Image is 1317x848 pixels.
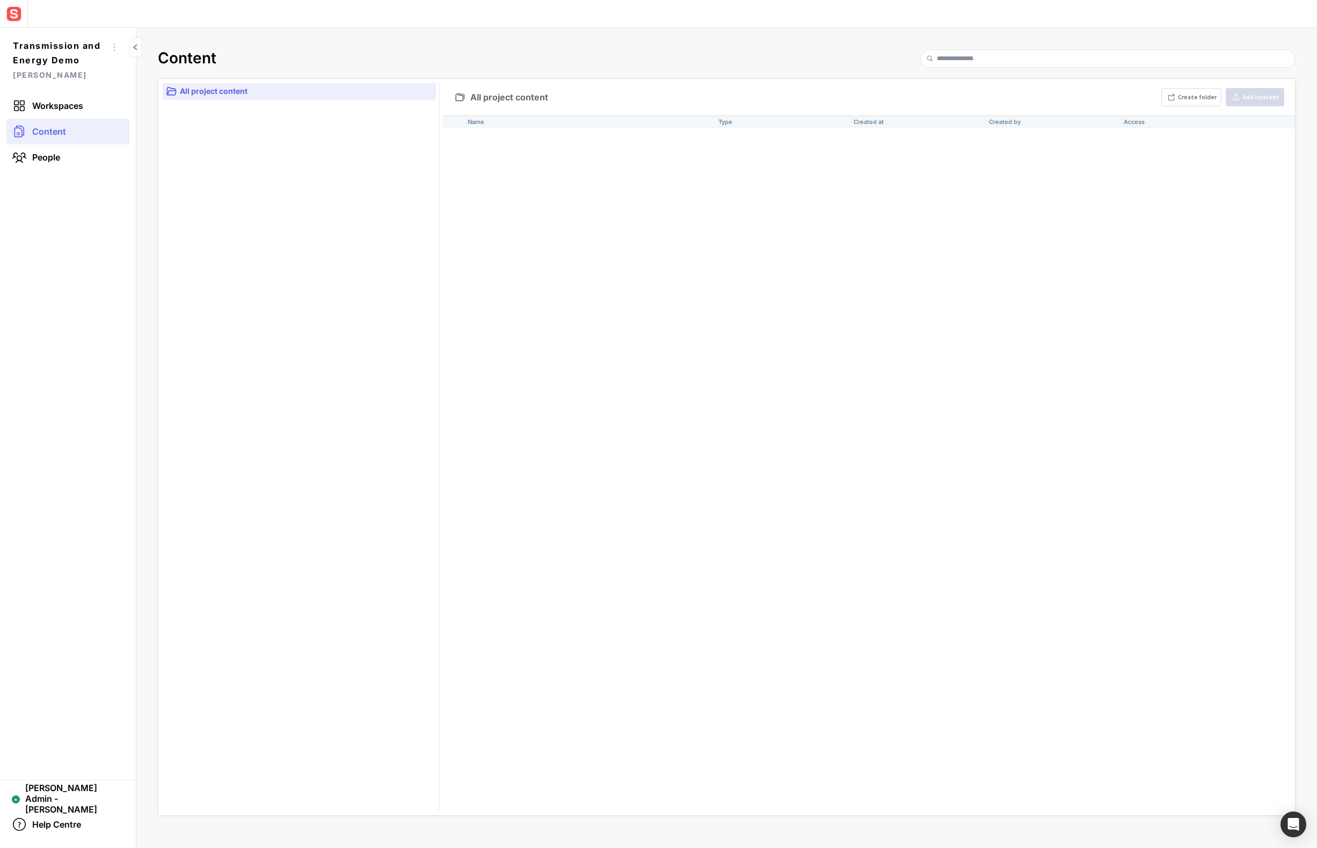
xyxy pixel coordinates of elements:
[1226,88,1284,106] button: Add content
[1280,812,1306,837] div: Open Intercom Messenger
[1242,94,1279,100] div: Add content
[463,115,714,128] th: Name
[4,4,24,24] img: sensat
[1119,115,1255,128] th: Access
[25,783,124,815] span: [PERSON_NAME] Admin - [PERSON_NAME]
[32,100,83,111] span: Workspaces
[849,115,985,128] th: Created at
[32,819,81,830] span: Help Centre
[6,812,129,837] a: Help Centre
[1178,94,1217,100] div: Create folder
[470,93,548,101] span: All project content
[32,126,66,137] span: Content
[6,119,129,144] a: Content
[13,68,106,82] span: [PERSON_NAME]
[13,39,106,68] span: Transmission and Energy Demo
[985,115,1120,128] th: Created by
[32,152,60,163] span: People
[714,115,849,128] th: Type
[158,49,216,68] h2: Content
[180,85,434,98] p: All project content
[6,144,129,170] a: People
[6,93,129,119] a: Workspaces
[14,798,18,802] text: ND
[1161,88,1221,106] button: Create folder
